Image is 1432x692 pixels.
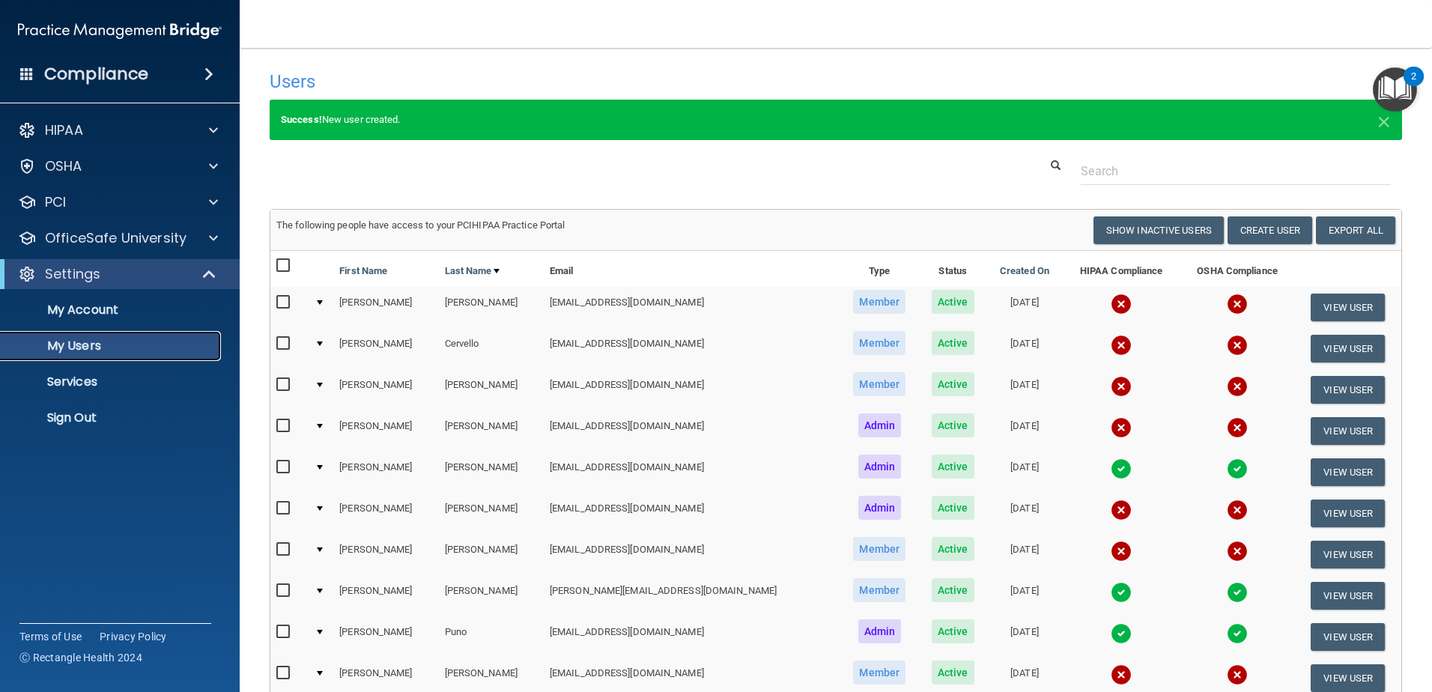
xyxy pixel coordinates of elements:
img: cross.ca9f0e7f.svg [1227,294,1248,315]
a: PCI [18,193,218,211]
th: OSHA Compliance [1180,251,1295,287]
span: Admin [858,455,902,479]
span: Active [932,290,974,314]
span: Admin [858,619,902,643]
td: [PERSON_NAME] [333,534,438,575]
a: Terms of Use [19,629,82,644]
td: [EMAIL_ADDRESS][DOMAIN_NAME] [544,410,840,452]
th: HIPAA Compliance [1063,251,1180,287]
button: View User [1311,623,1385,651]
button: View User [1311,335,1385,362]
button: Close [1377,111,1391,129]
img: cross.ca9f0e7f.svg [1227,376,1248,397]
button: View User [1311,294,1385,321]
img: cross.ca9f0e7f.svg [1227,664,1248,685]
td: Cervello [439,328,544,369]
td: [EMAIL_ADDRESS][DOMAIN_NAME] [544,534,840,575]
td: [DATE] [986,328,1063,369]
td: [PERSON_NAME] [439,369,544,410]
td: [DATE] [986,534,1063,575]
span: Member [853,372,905,396]
a: Created On [1000,262,1049,280]
span: The following people have access to your PCIHIPAA Practice Portal [276,219,565,231]
td: [DATE] [986,369,1063,410]
td: [EMAIL_ADDRESS][DOMAIN_NAME] [544,287,840,328]
a: Last Name [445,262,500,280]
button: View User [1311,541,1385,568]
button: View User [1311,376,1385,404]
span: Active [932,413,974,437]
span: Member [853,331,905,355]
span: Active [932,661,974,685]
span: Member [853,578,905,602]
span: Active [932,331,974,355]
td: [DATE] [986,287,1063,328]
img: cross.ca9f0e7f.svg [1227,541,1248,562]
button: View User [1311,582,1385,610]
th: Email [544,251,840,287]
button: View User [1311,664,1385,692]
a: Settings [18,265,217,283]
span: Active [932,455,974,479]
p: OSHA [45,157,82,175]
td: [PERSON_NAME] [439,575,544,616]
td: [PERSON_NAME] [333,616,438,658]
td: [PERSON_NAME] [333,328,438,369]
input: Search [1081,157,1391,185]
td: [EMAIL_ADDRESS][DOMAIN_NAME] [544,493,840,534]
td: [PERSON_NAME] [333,493,438,534]
td: [EMAIL_ADDRESS][DOMAIN_NAME] [544,369,840,410]
td: [PERSON_NAME] [439,410,544,452]
span: Active [932,578,974,602]
span: Active [932,619,974,643]
td: [DATE] [986,575,1063,616]
img: cross.ca9f0e7f.svg [1227,500,1248,520]
a: OSHA [18,157,218,175]
img: tick.e7d51cea.svg [1227,582,1248,603]
img: tick.e7d51cea.svg [1111,582,1132,603]
img: cross.ca9f0e7f.svg [1111,335,1132,356]
img: cross.ca9f0e7f.svg [1111,664,1132,685]
img: cross.ca9f0e7f.svg [1227,335,1248,356]
div: New user created. [270,100,1402,140]
img: cross.ca9f0e7f.svg [1227,417,1248,438]
a: Privacy Policy [100,629,167,644]
h4: Users [270,72,921,91]
p: Sign Out [10,410,214,425]
td: [DATE] [986,616,1063,658]
button: Create User [1228,216,1312,244]
p: My Users [10,339,214,353]
td: [PERSON_NAME] [439,493,544,534]
span: Admin [858,496,902,520]
img: tick.e7d51cea.svg [1111,623,1132,644]
p: Settings [45,265,100,283]
span: Active [932,496,974,520]
p: OfficeSafe University [45,229,186,247]
td: [PERSON_NAME] [333,410,438,452]
img: tick.e7d51cea.svg [1227,458,1248,479]
button: Open Resource Center, 2 new notifications [1373,67,1417,112]
button: View User [1311,417,1385,445]
img: tick.e7d51cea.svg [1111,458,1132,479]
td: [PERSON_NAME] [333,287,438,328]
td: [PERSON_NAME] [333,369,438,410]
td: Puno [439,616,544,658]
p: Services [10,374,214,389]
span: Member [853,537,905,561]
span: × [1377,105,1391,135]
div: 2 [1411,76,1416,96]
td: [PERSON_NAME] [439,534,544,575]
td: [PERSON_NAME] [333,575,438,616]
span: Active [932,537,974,561]
td: [PERSON_NAME] [333,452,438,493]
button: View User [1311,500,1385,527]
button: View User [1311,458,1385,486]
td: [PERSON_NAME] [439,287,544,328]
strong: Success! [281,114,322,125]
img: cross.ca9f0e7f.svg [1111,500,1132,520]
th: Status [919,251,986,287]
p: PCI [45,193,66,211]
span: Admin [858,413,902,437]
td: [EMAIL_ADDRESS][DOMAIN_NAME] [544,616,840,658]
p: My Account [10,303,214,318]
